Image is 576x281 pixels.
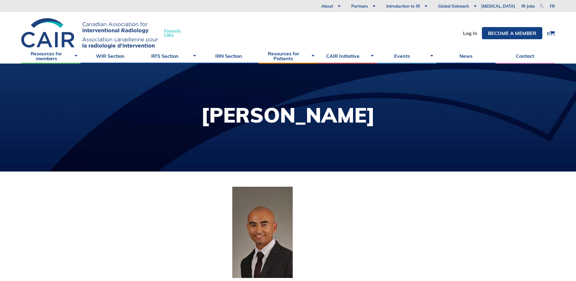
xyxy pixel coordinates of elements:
a: Resources for Patients [258,48,318,64]
a: RFS Section [140,48,199,64]
a: WIR Section [80,48,140,64]
a: Contact [496,48,555,64]
a: Resources for members [21,48,80,64]
a: Events [377,48,436,64]
a: Become a member [482,27,542,39]
a: FormerlyCIRA [21,18,187,48]
a: fr [550,4,555,8]
a: Log In [463,31,477,36]
img: CIRA [21,18,158,48]
span: Formerly CIRA [164,29,181,37]
h1: [PERSON_NAME] [201,105,375,125]
a: 0 [547,31,555,36]
a: CAIR Initiative [318,48,377,64]
a: News [436,48,496,64]
a: IRN Section [199,48,258,64]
